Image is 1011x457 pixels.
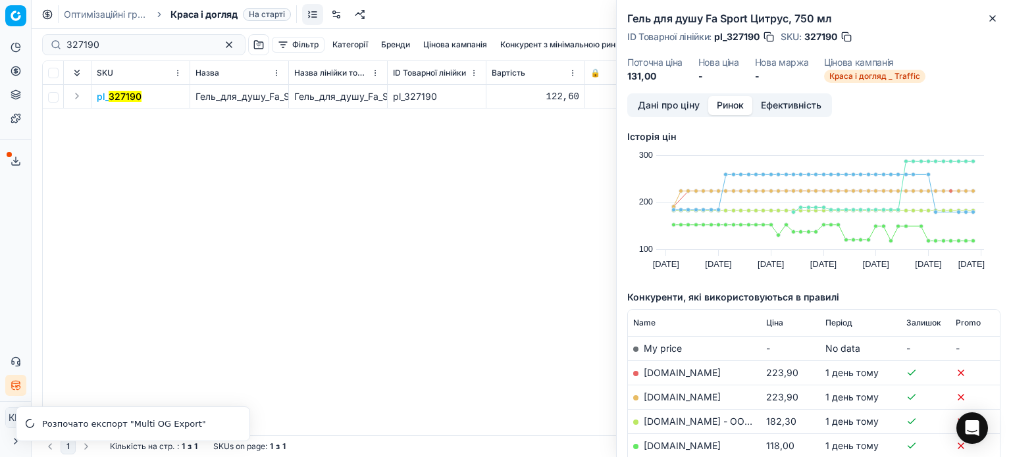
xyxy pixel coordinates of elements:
h5: Історія цін [627,130,1000,143]
dt: Нова маржа [755,58,809,67]
input: Пошук по SKU або назві [66,38,211,51]
span: Залишок [906,318,941,328]
span: 1 день тому [825,367,879,378]
span: Promo [956,318,981,328]
span: Гель_для_душу_Fa_Sport_Цитрус,_750_мл [195,91,383,102]
span: Ціна [766,318,783,328]
text: [DATE] [863,259,889,269]
text: [DATE] [705,259,731,269]
td: - [950,336,1000,360]
button: Конкурент з мінімальною ринковою ціною [495,37,670,53]
button: Фільтр [272,37,324,53]
span: Період [825,318,852,328]
span: 327190 [804,30,837,43]
text: 200 [639,197,653,206]
span: Вартість [492,68,525,78]
mark: 327190 [109,91,142,102]
button: Expand all [69,65,85,81]
div: : [110,441,197,452]
span: Краса і догляд [170,8,238,21]
span: Краса і догляд _ Traffic [824,70,925,83]
td: No data [820,336,901,360]
span: SKU : [781,32,802,41]
button: КM [5,407,26,428]
td: - [901,336,950,360]
span: На старті [243,8,291,21]
a: [DOMAIN_NAME] - ООО «Эпицентр К» [644,416,817,427]
span: Краса і доглядНа старті [170,8,291,21]
nav: pagination [42,439,94,454]
h2: Гель для душу Fa Sport Цитрус, 750 мл [627,11,1000,26]
dd: 131,00 [627,70,683,83]
button: Цінова кампанія [418,37,492,53]
span: КM [6,408,26,427]
a: [DOMAIN_NAME] [644,440,721,451]
span: Назва лінійки товарів [294,68,369,78]
span: pl_ [97,90,142,103]
span: Кількість на стр. [110,441,174,452]
span: My price [644,343,682,354]
div: Гель_для_душу_Fa_Sport_Цитрус,_750_мл [294,90,382,103]
h5: Конкуренти, які використовуються в правилі [627,291,1000,304]
span: 1 день тому [825,391,879,402]
span: ID Товарної лінійки [393,68,466,78]
button: Go to next page [78,439,94,454]
button: Категорії [327,37,373,53]
span: 1 день тому [825,416,879,427]
text: [DATE] [915,259,941,269]
span: Name [633,318,656,328]
strong: 1 [282,441,286,452]
button: pl_327190 [97,90,142,103]
span: 223,90 [766,391,798,402]
div: Open Intercom Messenger [956,412,988,444]
strong: 1 [270,441,273,452]
dt: Поточна ціна [627,58,683,67]
span: 118,00 [766,440,794,451]
span: Назва [195,68,219,78]
span: pl_327190 [714,30,760,43]
strong: з [276,441,280,452]
button: Дані про ціну [629,96,708,115]
a: Оптимізаційні групи [64,8,148,21]
button: Бренди [376,37,415,53]
button: Go to previous page [42,439,58,454]
a: [DOMAIN_NAME] [644,367,721,378]
a: [DOMAIN_NAME] [644,391,721,402]
button: Expand [69,88,85,104]
text: [DATE] [958,259,985,269]
strong: 1 [182,441,185,452]
text: [DATE] [653,259,679,269]
button: 1 [61,439,76,454]
text: [DATE] [810,259,837,269]
td: - [761,336,820,360]
strong: 1 [194,441,197,452]
button: Ринок [708,96,752,115]
span: 🔒 [590,68,600,78]
text: 300 [639,150,653,160]
text: [DATE] [758,259,784,269]
strong: з [188,441,192,452]
div: pl_327190 [393,90,480,103]
dd: - [698,70,739,83]
text: 100 [639,244,653,254]
span: 223,90 [766,367,798,378]
span: 182,30 [766,416,796,427]
dt: Нова ціна [698,58,739,67]
span: 1 день тому [825,440,879,451]
button: Ефективність [752,96,830,115]
div: 122,60 [492,90,579,103]
div: Розпочато експорт "Multi OG Export" [42,418,234,431]
span: SKU [97,68,113,78]
span: ID Товарної лінійки : [627,32,712,41]
dd: - [755,70,809,83]
dt: Цінова кампанія [824,58,925,67]
nav: breadcrumb [64,8,291,21]
span: SKUs on page : [213,441,267,452]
